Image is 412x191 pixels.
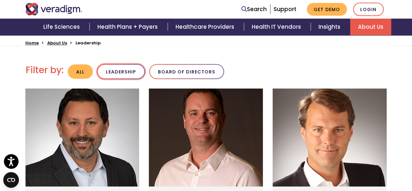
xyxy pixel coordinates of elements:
[25,40,39,46] a: Home
[149,64,224,79] button: Board of Directors
[244,19,311,35] a: Health IT Vendors
[36,19,90,35] a: Life Sciences
[353,3,384,16] a: Login
[90,19,167,35] a: Health Plans + Payers
[350,19,391,35] a: About Us
[68,64,93,79] button: All
[97,64,145,79] button: Leadership
[307,3,347,16] a: Get Demo
[25,3,82,15] img: Veradigm logo
[3,172,19,188] button: Open CMP widget
[274,5,296,13] a: Support
[26,65,64,76] h2: Filter by:
[241,5,267,14] a: Search
[168,19,244,35] a: Healthcare Providers
[311,19,350,35] a: Insights
[47,40,67,46] a: About Us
